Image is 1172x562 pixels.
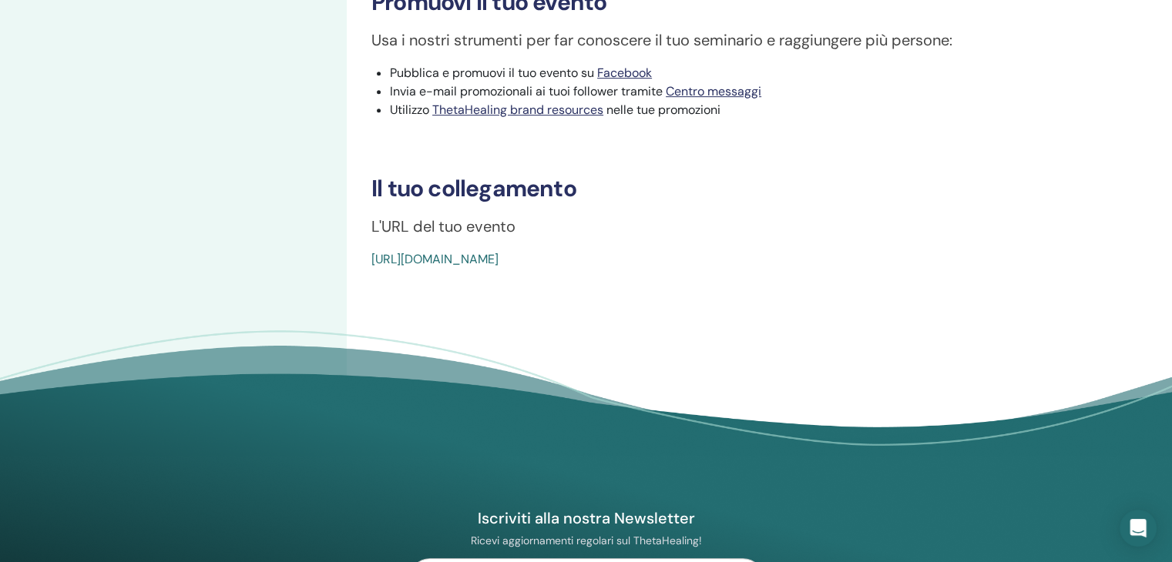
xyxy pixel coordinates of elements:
a: Facebook [597,65,652,81]
p: Ricevi aggiornamenti regolari sul ThetaHealing! [408,534,764,547]
li: Invia e-mail promozionali ai tuoi follower tramite [390,82,1103,101]
h4: Iscriviti alla nostra Newsletter [408,508,764,528]
a: [URL][DOMAIN_NAME] [371,251,499,267]
a: ThetaHealing brand resources [432,102,603,118]
div: Open Intercom Messenger [1120,510,1157,547]
li: Utilizzo nelle tue promozioni [390,101,1103,119]
p: Usa i nostri strumenti per far conoscere il tuo seminario e raggiungere più persone: [371,28,1103,52]
a: Centro messaggi [666,83,761,99]
li: Pubblica e promuovi il tuo evento su [390,64,1103,82]
p: L'URL del tuo evento [371,215,1103,238]
h3: Il tuo collegamento [371,175,1103,202]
